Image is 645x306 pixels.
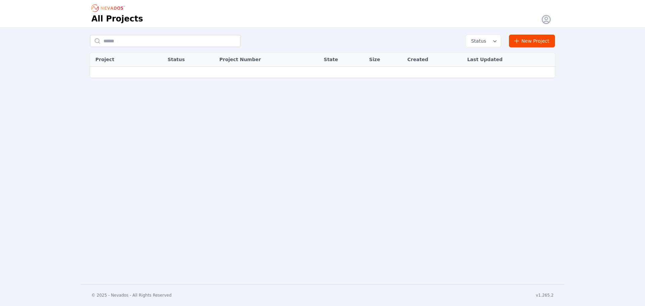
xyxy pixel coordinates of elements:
[366,53,404,67] th: Size
[91,3,127,13] nav: Breadcrumb
[404,53,464,67] th: Created
[320,53,366,67] th: State
[468,38,486,44] span: Status
[216,53,320,67] th: Project Number
[464,53,555,67] th: Last Updated
[91,293,172,298] div: © 2025 - Nevados - All Rights Reserved
[91,13,143,24] h1: All Projects
[466,35,501,47] button: Status
[536,293,554,298] div: v1.265.2
[90,53,150,67] th: Project
[509,35,555,47] a: New Project
[164,53,216,67] th: Status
